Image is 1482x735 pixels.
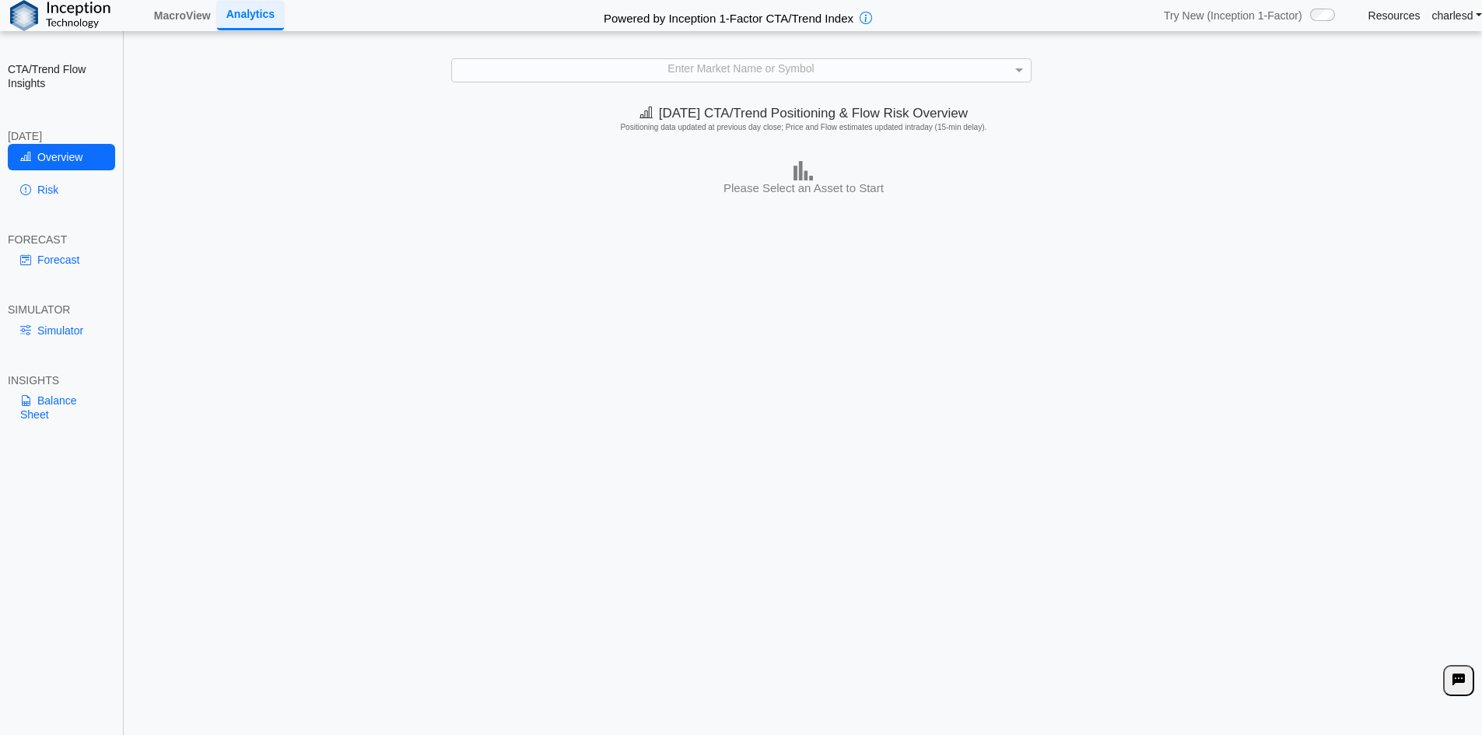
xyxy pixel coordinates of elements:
[8,233,115,247] div: FORECAST
[452,59,1031,81] div: Enter Market Name or Symbol
[8,247,115,273] a: Forecast
[639,106,968,121] span: [DATE] CTA/Trend Positioning & Flow Risk Overview
[8,303,115,317] div: SIMULATOR
[129,180,1478,196] h3: Please Select an Asset to Start
[8,177,115,203] a: Risk
[8,387,115,428] a: Balance Sheet
[8,129,115,143] div: [DATE]
[148,2,217,29] a: MacroView
[217,1,284,30] a: Analytics
[131,123,1475,132] h5: Positioning data updated at previous day close; Price and Flow estimates updated intraday (15-min...
[794,161,813,180] img: bar-chart.png
[8,144,115,170] a: Overview
[8,373,115,387] div: INSIGHTS
[597,5,860,26] h2: Powered by Inception 1-Factor CTA/Trend Index
[1368,9,1421,23] a: Resources
[1432,9,1482,23] a: charlesd
[1164,9,1302,23] span: Try New (Inception 1-Factor)
[8,317,115,344] a: Simulator
[8,62,115,90] h2: CTA/Trend Flow Insights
